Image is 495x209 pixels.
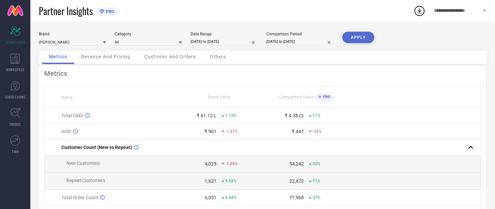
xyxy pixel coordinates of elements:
span: TRENDS [9,122,21,127]
input: Select date range [191,38,258,45]
div: ₹ 901 [204,129,216,134]
span: Metrics [49,54,67,59]
div: 6,051 [205,195,216,200]
span: Repeat Customers [66,178,105,183]
span: Customer Count (New vs Repeat) [61,145,132,150]
span: New Customers [66,160,100,166]
span: 1.73% [225,113,236,118]
span: Name [61,95,72,100]
span: 9.53% [225,179,236,183]
span: Revenue And Pricing [81,54,130,59]
span: 37% [313,195,320,200]
span: 6.54% [225,195,236,200]
span: PRO [321,95,330,99]
div: 77,968 [289,195,304,200]
span: Customer And Orders [144,54,196,59]
span: 11% [313,113,320,118]
div: Category [115,32,182,36]
span: 71% [313,179,320,183]
div: ₹ 447 [292,129,304,134]
div: 1,621 [205,178,216,184]
span: Total GMV [61,113,83,118]
button: APPLY [342,32,374,43]
span: Competitors Value [279,95,313,99]
span: Partner Insights [39,4,93,18]
span: -1.31% [225,129,238,134]
span: -1.05% [225,161,238,166]
div: 22,472 [289,178,304,184]
div: Metrics [44,69,481,78]
div: Brand [39,32,106,36]
span: 32% [313,161,320,166]
span: PRO [104,9,114,14]
input: Select comparison period [266,38,334,45]
div: 54,242 [289,161,304,167]
div: ₹ 4.38 Cr [285,113,304,118]
span: Others [210,54,226,59]
span: Brand Value [208,95,230,99]
span: WORKSPACE [6,67,25,72]
div: 4,025 [205,161,216,167]
div: Comparison Period [266,32,334,36]
div: Open download list [413,5,426,17]
span: FWD [12,149,19,154]
span: Total Order Count [61,195,98,200]
span: -22% [313,129,322,134]
span: SUGGESTIONS [5,94,26,99]
div: ₹ 61.12 L [197,113,216,118]
div: Date Range [191,32,258,36]
span: SCORECARDS [5,40,25,45]
span: AISP [61,129,71,134]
